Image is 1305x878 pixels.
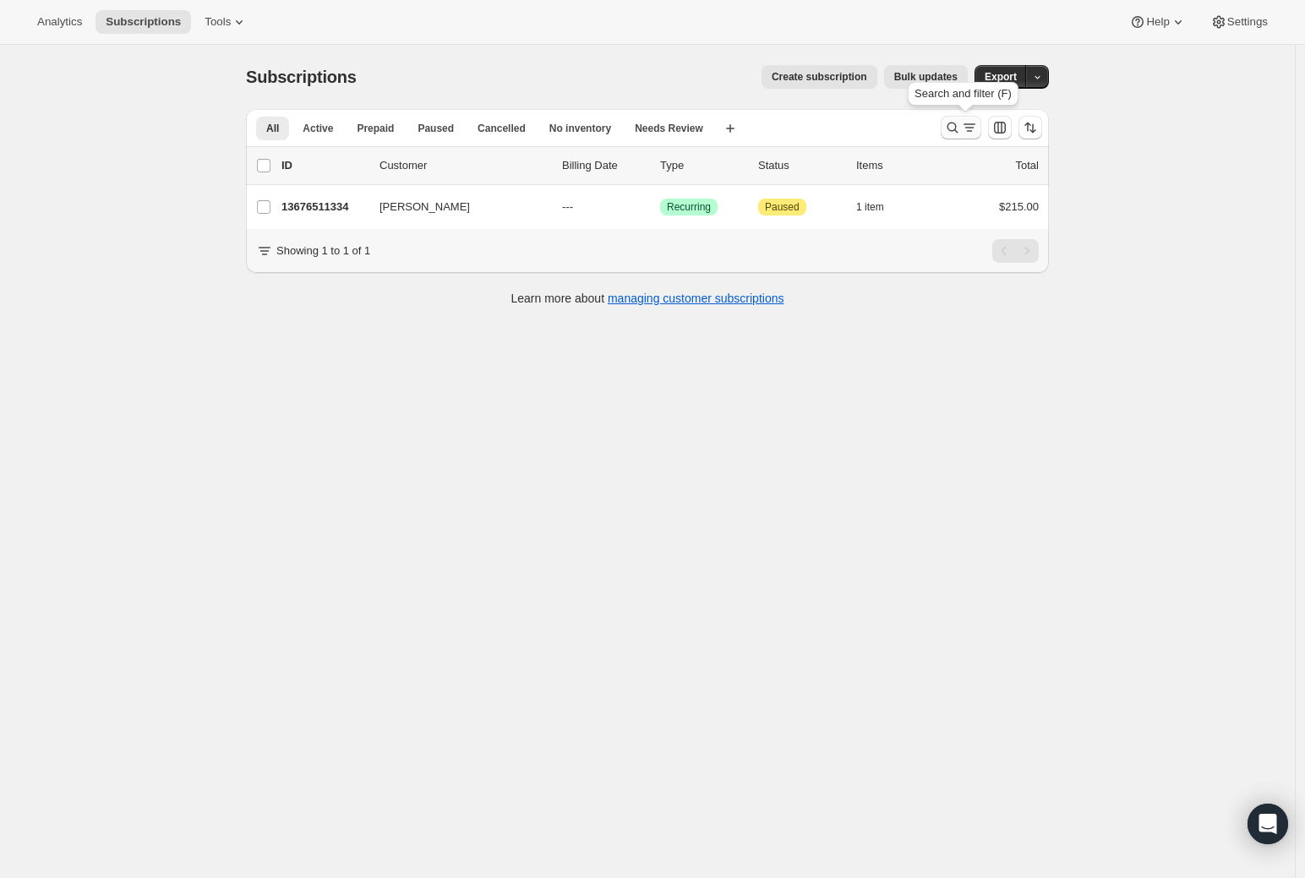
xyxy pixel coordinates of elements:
[478,122,526,135] span: Cancelled
[856,195,903,219] button: 1 item
[357,122,394,135] span: Prepaid
[884,65,968,89] button: Bulk updates
[1200,10,1278,34] button: Settings
[281,157,1039,174] div: IDCustomerBilling DateTypeStatusItemsTotal
[1146,15,1169,29] span: Help
[27,10,92,34] button: Analytics
[999,200,1039,213] span: $215.00
[1016,157,1039,174] p: Total
[635,122,703,135] span: Needs Review
[667,200,711,214] span: Recurring
[549,122,611,135] span: No inventory
[369,194,538,221] button: [PERSON_NAME]
[281,199,366,215] p: 13676511334
[608,292,784,305] a: managing customer subscriptions
[1018,116,1042,139] button: Sort the results
[762,65,877,89] button: Create subscription
[1248,804,1288,844] div: Open Intercom Messenger
[246,68,357,86] span: Subscriptions
[988,116,1012,139] button: Customize table column order and visibility
[985,70,1017,84] span: Export
[562,157,647,174] p: Billing Date
[856,200,884,214] span: 1 item
[941,116,981,139] button: Search and filter results
[894,70,958,84] span: Bulk updates
[992,239,1039,263] nav: Pagination
[379,199,470,215] span: [PERSON_NAME]
[1119,10,1196,34] button: Help
[758,157,843,174] p: Status
[511,290,784,307] p: Learn more about
[96,10,191,34] button: Subscriptions
[194,10,258,34] button: Tools
[205,15,231,29] span: Tools
[562,200,573,213] span: ---
[37,15,82,29] span: Analytics
[379,157,549,174] p: Customer
[1227,15,1268,29] span: Settings
[266,122,279,135] span: All
[765,200,800,214] span: Paused
[660,157,745,174] div: Type
[276,243,370,259] p: Showing 1 to 1 of 1
[106,15,181,29] span: Subscriptions
[975,65,1027,89] button: Export
[717,117,744,140] button: Create new view
[281,157,366,174] p: ID
[281,195,1039,219] div: 13676511334[PERSON_NAME]---SuccessRecurringAttentionPaused1 item$215.00
[418,122,454,135] span: Paused
[772,70,867,84] span: Create subscription
[303,122,333,135] span: Active
[856,157,941,174] div: Items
